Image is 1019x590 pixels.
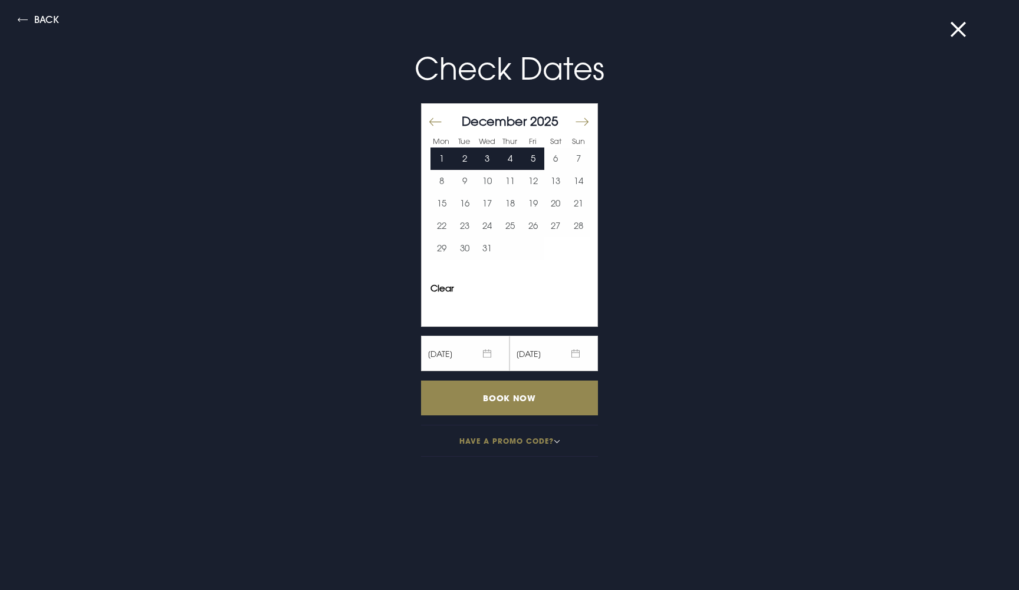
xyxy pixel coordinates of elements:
button: 25 [499,215,522,237]
button: 9 [453,170,476,192]
button: 31 [476,237,499,260]
td: Choose Thursday, December 11, 2025 as your end date. [499,170,522,192]
td: Choose Friday, December 12, 2025 as your end date. [521,170,544,192]
button: 3 [476,147,499,170]
p: Check Dates [229,46,790,91]
td: Choose Friday, December 26, 2025 as your end date. [521,215,544,237]
td: Choose Friday, December 5, 2025 as your end date. [521,147,544,170]
button: 7 [567,147,590,170]
button: 30 [453,237,476,260]
td: Choose Monday, December 8, 2025 as your end date. [430,170,453,192]
td: Choose Wednesday, December 17, 2025 as your end date. [476,192,499,215]
span: [DATE] [421,336,509,371]
td: Choose Sunday, December 7, 2025 as your end date. [567,147,590,170]
button: 14 [567,170,590,192]
td: Choose Monday, December 15, 2025 as your end date. [430,192,453,215]
td: Choose Tuesday, December 30, 2025 as your end date. [453,237,476,260]
button: 18 [499,192,522,215]
td: Choose Wednesday, December 3, 2025 as your end date. [476,147,499,170]
button: 26 [521,215,544,237]
button: 1 [430,147,453,170]
button: 20 [544,192,567,215]
button: 4 [499,147,522,170]
button: Clear [430,284,454,293]
button: 13 [544,170,567,192]
td: Choose Sunday, December 21, 2025 as your end date. [567,192,590,215]
button: 28 [567,215,590,237]
button: Move backward to switch to the previous month. [429,109,443,134]
td: Choose Saturday, December 20, 2025 as your end date. [544,192,567,215]
button: 15 [430,192,453,215]
input: Book Now [421,381,598,415]
button: 23 [453,215,476,237]
span: 2025 [530,113,558,129]
button: Back [18,15,59,28]
button: 8 [430,170,453,192]
td: Choose Thursday, December 18, 2025 as your end date. [499,192,522,215]
td: Choose Saturday, December 27, 2025 as your end date. [544,215,567,237]
button: 17 [476,192,499,215]
button: 12 [521,170,544,192]
td: Choose Monday, December 22, 2025 as your end date. [430,215,453,237]
button: 10 [476,170,499,192]
td: Choose Thursday, December 25, 2025 as your end date. [499,215,522,237]
button: 27 [544,215,567,237]
td: Choose Thursday, December 4, 2025 as your end date. [499,147,522,170]
button: 2 [453,147,476,170]
button: 19 [521,192,544,215]
td: Choose Wednesday, December 24, 2025 as your end date. [476,215,499,237]
td: Choose Sunday, December 14, 2025 as your end date. [567,170,590,192]
td: Choose Sunday, December 28, 2025 as your end date. [567,215,590,237]
button: 24 [476,215,499,237]
button: 6 [544,147,567,170]
td: Choose Wednesday, December 10, 2025 as your end date. [476,170,499,192]
button: Move forward to switch to the next month. [574,109,589,134]
button: 29 [430,237,453,260]
td: Choose Saturday, December 13, 2025 as your end date. [544,170,567,192]
td: Choose Monday, December 1, 2025 as your end date. [430,147,453,170]
td: Choose Monday, December 29, 2025 as your end date. [430,237,453,260]
button: 11 [499,170,522,192]
button: 16 [453,192,476,215]
td: Choose Friday, December 19, 2025 as your end date. [521,192,544,215]
td: Choose Tuesday, December 16, 2025 as your end date. [453,192,476,215]
td: Choose Saturday, December 6, 2025 as your end date. [544,147,567,170]
button: Have a promo code? [421,425,598,457]
button: 22 [430,215,453,237]
button: 21 [567,192,590,215]
span: [DATE] [509,336,598,371]
td: Choose Tuesday, December 9, 2025 as your end date. [453,170,476,192]
td: Choose Tuesday, December 23, 2025 as your end date. [453,215,476,237]
td: Choose Tuesday, December 2, 2025 as your end date. [453,147,476,170]
td: Choose Wednesday, December 31, 2025 as your end date. [476,237,499,260]
button: 5 [521,147,544,170]
span: December [462,113,527,129]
